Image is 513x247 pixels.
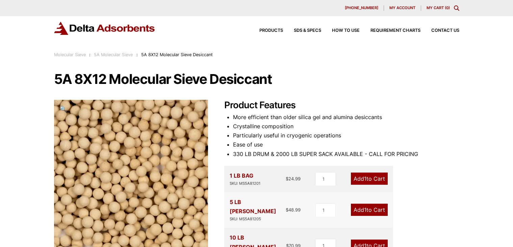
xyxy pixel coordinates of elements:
[136,52,138,57] span: :
[233,150,459,159] li: 330 LB DRUM & 2000 LB SUPER SACK AVAILABLE - CALL FOR PRICING
[351,173,388,185] a: Add1to Cart
[364,206,366,213] span: 1
[339,5,384,11] a: [PHONE_NUMBER]
[59,105,67,113] span: 🔍
[360,28,420,33] a: Requirement Charts
[233,140,459,149] li: Ease of use
[54,100,73,118] a: View full-screen image gallery
[351,204,388,216] a: Add1to Cart
[259,28,283,33] span: Products
[286,207,301,212] bdi: 48.99
[230,180,260,187] div: SKU: MS5A81201
[321,28,360,33] a: How to Use
[384,5,421,11] a: My account
[54,22,155,35] img: Delta Adsorbents
[294,28,321,33] span: SDS & SPECS
[345,6,378,10] span: [PHONE_NUMBER]
[54,52,86,57] a: Molecular Sieve
[230,198,286,222] div: 5 LB [PERSON_NAME]
[233,122,459,131] li: Crystalline composition
[286,176,288,181] span: $
[233,113,459,122] li: More efficient than older silica gel and alumina desiccants
[332,28,360,33] span: How to Use
[446,5,448,10] span: 0
[89,52,91,57] span: :
[286,207,288,212] span: $
[141,52,213,57] span: 5A 8X12 Molecular Sieve Desiccant
[249,28,283,33] a: Products
[233,131,459,140] li: Particularly useful in cryogenic operations
[427,5,450,10] a: My Cart (0)
[224,100,459,111] h2: Product Features
[286,176,301,181] bdi: 24.99
[389,6,415,10] span: My account
[94,52,133,57] a: 5A Molecular Sieve
[431,28,459,33] span: Contact Us
[230,216,286,222] div: SKU: MS5A81205
[230,171,260,187] div: 1 LB BAG
[420,28,459,33] a: Contact Us
[364,175,366,182] span: 1
[54,72,459,86] h1: 5A 8X12 Molecular Sieve Desiccant
[454,5,459,11] div: Toggle Modal Content
[283,28,321,33] a: SDS & SPECS
[370,28,420,33] span: Requirement Charts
